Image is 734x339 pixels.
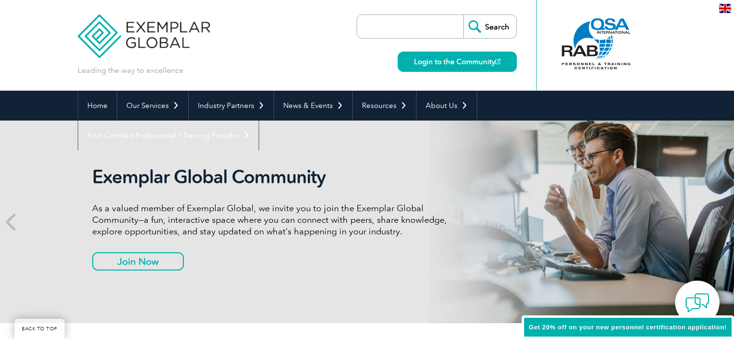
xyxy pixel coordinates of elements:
a: News & Events [274,91,352,121]
a: Login to the Community [398,52,517,72]
img: contact-chat.png [685,291,709,315]
h2: Exemplar Global Community [92,166,454,188]
span: Get 20% off on your new personnel certification application! [529,324,727,331]
p: Leading the way to excellence [78,65,183,76]
a: Our Services [117,91,188,121]
a: BACK TO TOP [14,319,65,339]
a: Join Now [92,252,184,271]
a: Find Certified Professional / Training Provider [78,121,259,150]
img: en [719,4,731,13]
input: Search [463,15,516,38]
img: open_square.png [495,59,500,64]
a: Home [78,91,117,121]
p: As a valued member of Exemplar Global, we invite you to join the Exemplar Global Community—a fun,... [92,203,454,237]
a: Industry Partners [189,91,274,121]
a: Resources [353,91,416,121]
a: About Us [416,91,477,121]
